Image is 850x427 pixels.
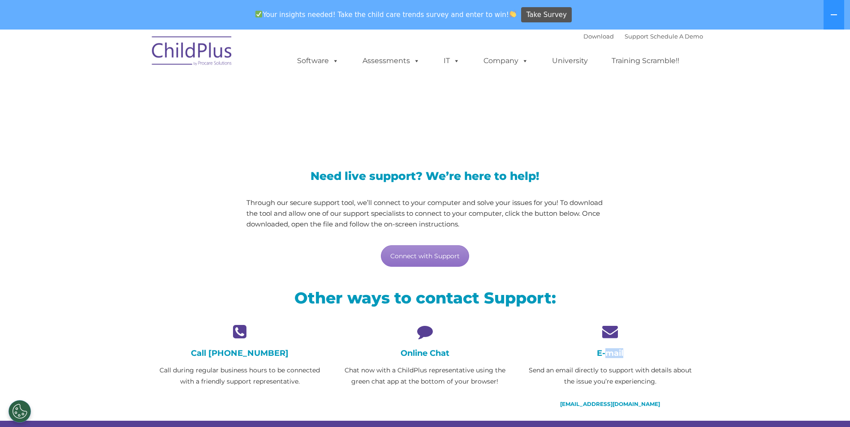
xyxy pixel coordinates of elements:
span: LiveSupport with SplashTop [154,94,489,121]
h4: Call [PHONE_NUMBER] [154,348,326,358]
img: ✅ [255,11,262,17]
img: ChildPlus by Procare Solutions [147,30,237,75]
a: Assessments [354,52,429,70]
button: Cookies Settings [9,400,31,423]
p: Call during regular business hours to be connected with a friendly support representative. [154,365,326,387]
span: Your insights needed! Take the child care trends survey and enter to win! [252,6,520,23]
a: Support [625,33,648,40]
a: Training Scramble!! [603,52,688,70]
img: 👏 [509,11,516,17]
a: Take Survey [521,7,572,23]
p: Send an email directly to support with details about the issue you’re experiencing. [524,365,696,387]
h4: E-mail [524,348,696,358]
a: Company [475,52,537,70]
a: Software [288,52,348,70]
a: University [543,52,597,70]
h4: Online Chat [339,348,511,358]
p: Through our secure support tool, we’ll connect to your computer and solve your issues for you! To... [246,197,604,230]
h3: Need live support? We’re here to help! [246,171,604,182]
p: Chat now with a ChildPlus representative using the green chat app at the bottom of your browser! [339,365,511,387]
a: Schedule A Demo [650,33,703,40]
font: | [583,33,703,40]
h2: Other ways to contact Support: [154,288,696,308]
a: [EMAIL_ADDRESS][DOMAIN_NAME] [560,401,660,407]
a: Connect with Support [381,245,469,267]
span: Take Survey [526,7,567,23]
a: Download [583,33,614,40]
a: IT [435,52,469,70]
